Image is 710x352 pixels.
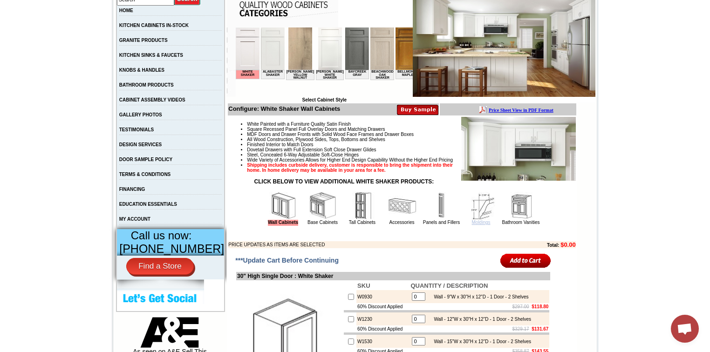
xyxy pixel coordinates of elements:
[502,220,540,225] a: Bathroom Vanities
[247,157,575,162] li: Wide Variety of Accessories Allows for Higher End Design Capability Without the Higher End Pricing
[429,317,531,322] div: Wall - 12"W x 30"H x 12"D - 1 Door - 2 Shelves
[507,192,535,220] img: Bathroom Vanities
[228,105,340,112] b: Configure: White Shaker Wall Cabinets
[11,4,75,9] b: Price Sheet View in PDF Format
[547,243,559,248] b: Total:
[228,241,496,248] td: PRICE UPDATES AS ITEMS ARE SELECTED
[119,53,183,58] a: KITCHEN SINKS & FAUCETS
[428,192,456,220] img: Panels and Fillers
[1,2,9,10] img: pdf.png
[348,192,376,220] img: Tall Cabinets
[119,97,185,102] a: CABINET ASSEMBLY VIDEOS
[429,294,528,299] div: Wall - 9"W x 30"H x 12"D - 1 Door - 2 Shelves
[119,187,145,192] a: FINANCING
[235,257,339,264] span: ***Update Cart Before Continuing
[247,152,575,157] li: Steel, Concealed 6-Way Adjustable Soft-Close Hinges
[119,127,154,132] a: TESTIMONIALS
[671,315,699,343] div: Open chat
[119,202,177,207] a: EDUCATION ESSENTIALS
[532,326,548,332] b: $131.67
[119,82,174,88] a: BATHROOM PRODUCTS
[302,97,347,102] b: Select Cabinet Style
[356,312,410,325] td: W1230
[254,178,434,185] strong: CLICK BELOW TO VIEW ADDITIONAL WHITE SHAKER PRODUCTS:
[388,192,416,220] img: Accessories
[467,192,495,220] img: Moldings
[119,112,162,117] a: GALLERY PHOTOS
[247,127,575,132] li: Square Recessed Panel Full Overlay Doors and Matching Drawers
[268,220,298,226] a: Wall Cabinets
[119,38,168,43] a: GRANITE PRODUCTS
[11,1,75,9] a: Price Sheet View in PDF Format
[236,27,413,97] iframe: Browser incompatible
[247,147,575,152] li: Dovetail Drawers with Full Extension Soft Close Drawer Glides
[126,258,194,275] a: Find a Store
[269,192,297,220] img: Wall Cabinets
[429,339,531,344] div: Wall - 15"W x 30"H x 12"D - 1 Door - 2 Shelves
[500,253,551,268] input: Add to Cart
[471,220,490,225] a: Moldings
[247,132,575,137] li: MDF Doors and Drawer Fronts with Solid Wood Face Frames and Drawer Boxes
[236,272,550,280] td: 30" High Single Door : White Shaker
[119,157,172,162] a: DOOR SAMPLE POLICY
[389,220,415,225] a: Accessories
[560,241,576,248] b: $0.00
[357,282,370,289] b: SKU
[119,217,150,222] a: MY ACCOUNT
[512,304,529,309] s: $297.00
[247,137,575,142] li: All Wood Construction, Plywood Sides, Tops, Bottoms and Shelves
[356,335,410,348] td: W1530
[119,172,171,177] a: TERMS & CONDITIONS
[247,162,453,173] strong: Shipping includes curbside delivery, customer is responsible to bring the shipment into their hom...
[356,303,410,310] td: 60% Discount Applied
[410,282,488,289] b: QUANTITY / DESCRIPTION
[119,68,164,73] a: KNOBS & HANDLES
[349,220,375,225] a: Tall Cabinets
[512,326,529,332] s: $329.17
[119,8,133,13] a: HOME
[247,142,575,147] li: Finished Interior to Match Doors
[119,142,162,147] a: DESIGN SERVICES
[356,290,410,303] td: W0930
[247,122,575,127] li: White Painted with a Furniture Quality Satin Finish
[356,325,410,332] td: 60% Discount Applied
[461,117,576,181] img: Product Image
[119,242,224,255] span: [PHONE_NUMBER]
[131,229,192,242] span: Call us now:
[309,192,337,220] img: Base Cabinets
[160,42,184,52] td: Bellmonte Maple
[532,304,548,309] b: $118.80
[307,220,338,225] a: Base Cabinets
[119,23,189,28] a: KITCHEN CABINETS IN-STOCK
[423,220,460,225] a: Panels and Fillers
